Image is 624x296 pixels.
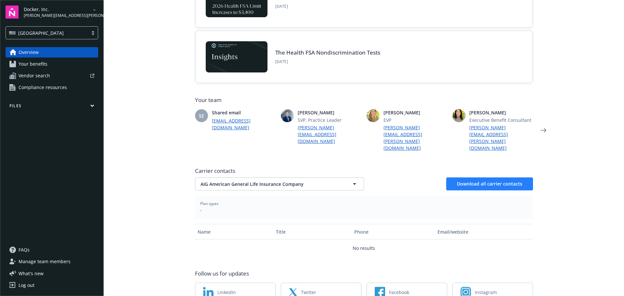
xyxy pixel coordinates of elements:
[469,109,533,116] span: [PERSON_NAME]
[275,49,380,56] a: The Health FSA Nondiscrimination Tests
[469,117,533,123] span: Executive Benefit Consultant
[6,256,98,267] a: Manage team members
[6,82,98,93] a: Compliance resources
[212,109,276,116] span: Shared email
[217,289,236,296] span: LinkedIn
[24,13,90,19] span: [PERSON_NAME][EMAIL_ADDRESS][PERSON_NAME][DOMAIN_NAME]
[201,181,336,187] span: AIG American General Life Insurance Company
[367,109,380,122] img: photo
[452,109,465,122] img: photo
[275,59,380,65] span: [DATE]
[19,245,30,255] span: FAQs
[24,6,98,19] button: Docker, Inc.[PERSON_NAME][EMAIL_ADDRESS][PERSON_NAME][DOMAIN_NAME]arrowDropDown
[6,245,98,255] a: FAQs
[435,224,533,239] button: Email/website
[275,4,385,9] span: [DATE]
[18,30,64,36] span: [GEOGRAPHIC_DATA]
[298,124,361,145] a: [PERSON_NAME][EMAIL_ADDRESS][DOMAIN_NAME]
[383,117,447,123] span: EVP
[195,167,533,175] span: Carrier contacts
[199,112,204,119] span: SE
[195,177,364,190] button: AIG American General Life Insurance Company
[281,109,294,122] img: photo
[298,117,361,123] span: SVP, Practice Leader
[195,96,533,104] span: Your team
[276,228,349,235] div: Title
[200,201,528,207] span: Plan types
[353,245,375,251] p: No results
[538,125,549,135] a: Next
[6,6,19,19] img: navigator-logo.svg
[6,59,98,69] a: Your benefits
[6,103,98,111] button: Files
[24,6,90,13] span: Docker, Inc.
[206,41,267,72] img: Card Image - EB Compliance Insights.png
[198,228,271,235] div: Name
[6,270,54,277] button: What's new
[19,47,39,58] span: Overview
[200,207,528,213] span: -
[19,280,34,290] div: Log out
[469,124,533,151] a: [PERSON_NAME][EMAIL_ADDRESS][PERSON_NAME][DOMAIN_NAME]
[383,109,447,116] span: [PERSON_NAME]
[19,71,50,81] span: Vendor search
[6,47,98,58] a: Overview
[19,59,47,69] span: Your benefits
[301,289,316,296] span: Twitter
[19,256,71,267] span: Manage team members
[383,124,447,151] a: [PERSON_NAME][EMAIL_ADDRESS][PERSON_NAME][DOMAIN_NAME]
[19,270,44,277] span: What ' s new
[212,117,276,131] a: [EMAIL_ADDRESS][DOMAIN_NAME]
[298,109,361,116] span: [PERSON_NAME]
[457,181,522,187] span: Download all carrier contacts
[90,6,98,14] a: arrowDropDown
[354,228,432,235] div: Phone
[352,224,435,239] button: Phone
[6,71,98,81] a: Vendor search
[389,289,409,296] span: Facebook
[446,177,533,190] button: Download all carrier contacts
[9,30,85,36] span: [GEOGRAPHIC_DATA]
[437,228,530,235] div: Email/website
[19,82,67,93] span: Compliance resources
[195,270,249,277] span: Follow us for updates
[195,224,273,239] button: Name
[273,224,352,239] button: Title
[475,289,497,296] span: Instagram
